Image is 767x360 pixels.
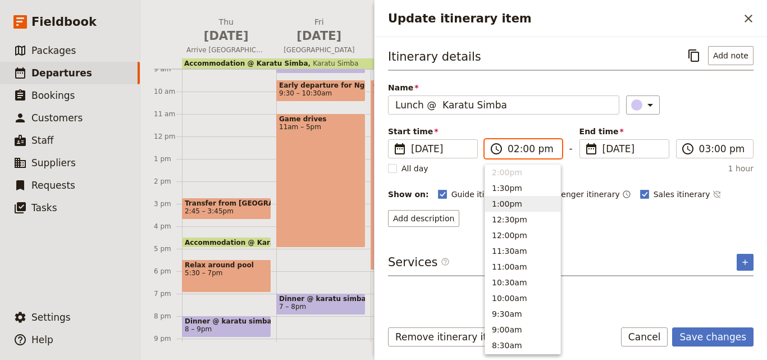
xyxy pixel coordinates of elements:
[182,16,275,58] button: Thu [DATE]Arrive [GEOGRAPHIC_DATA]
[544,189,619,200] span: Passenger itinerary
[393,142,407,156] span: ​
[485,338,560,353] button: 8:30am
[485,227,560,243] button: 12:00pm
[602,142,662,156] span: [DATE]
[184,60,308,67] span: Accommodation @ Karatu Simba
[154,312,182,321] div: 8 pm
[388,126,478,137] span: Start time
[31,90,75,101] span: Bookings
[276,293,366,315] div: Dinner @ karatu simba7 – 8pm
[441,257,450,266] span: ​
[626,95,660,115] button: ​
[388,10,739,27] h2: Update itinerary item
[154,154,182,163] div: 1 pm
[585,142,598,156] span: ​
[182,237,271,248] div: Accommodation @ Karatu Simba
[186,16,266,44] h2: Thu
[373,81,444,89] span: Game Drives
[672,327,754,347] button: Save changes
[276,80,366,102] div: Early departure for Ngorongoro Crater9:30 – 10:30am
[31,157,76,168] span: Suppliers
[31,112,83,124] span: Customers
[388,327,509,347] button: Remove itinerary item
[388,48,481,65] h3: Itinerary details
[441,257,450,271] span: ​
[654,189,710,200] span: Sales itinerary
[373,89,444,97] span: 9:30am – 6pm
[280,28,359,44] span: [DATE]
[186,28,266,44] span: [DATE]
[185,207,234,215] span: 2:45 – 3:45pm
[31,180,75,191] span: Requests
[485,243,560,259] button: 11:30am
[308,60,359,67] span: Karatu Simba
[280,16,359,44] h2: Fri
[579,126,669,137] span: End time
[182,58,740,69] div: Accommodation @ Karatu SimbaKaratu Simba
[684,46,704,65] button: Copy itinerary item
[279,123,363,131] span: 11am – 5pm
[485,259,560,275] button: 11:00am
[485,306,560,322] button: 9:30am
[279,115,363,123] span: Game drives
[31,135,54,146] span: Staff
[31,13,97,30] span: Fieldbook
[154,110,182,119] div: 11 am
[31,202,57,213] span: Tasks
[699,142,746,156] input: ​
[154,177,182,186] div: 2 pm
[388,189,429,200] div: Show on:
[451,189,510,200] span: Guide itinerary
[621,327,668,347] button: Cancel
[485,212,560,227] button: 12:30pm
[632,98,657,112] div: ​
[31,67,92,79] span: Departures
[154,65,182,74] div: 9 am
[275,16,368,58] button: Fri [DATE][GEOGRAPHIC_DATA]
[276,113,366,248] div: Game drives11am – 5pm
[182,259,271,293] div: Relax around pool5:30 – 7pm
[371,80,446,270] div: Game Drives9:30am – 6pm
[154,289,182,298] div: 7 pm
[31,45,76,56] span: Packages
[490,142,503,156] span: ​
[569,142,572,158] span: -
[185,261,268,269] span: Relax around pool
[185,317,268,325] span: Dinner @ karatu simba
[508,142,555,156] input: ​
[401,163,428,174] span: All day
[279,89,332,97] span: 9:30 – 10:30am
[154,334,182,343] div: 9 pm
[154,244,182,253] div: 5 pm
[739,9,758,28] button: Close drawer
[279,81,363,89] span: Early departure for Ngorongoro Crater
[279,303,306,311] span: 7 – 8pm
[31,334,53,345] span: Help
[182,58,733,69] div: Accommodation @ Karatu SimbaKaratu Simba
[485,322,560,338] button: 9:00am
[31,312,71,323] span: Settings
[182,198,271,220] div: Transfer from [GEOGRAPHIC_DATA] to [GEOGRAPHIC_DATA] accommodation2:45 – 3:45pm
[154,132,182,141] div: 12 pm
[182,316,271,338] div: Dinner @ karatu simba8 – 9pm
[388,210,459,227] button: Add description
[154,267,182,276] div: 6 pm
[728,163,754,174] span: 1 hour
[185,239,313,246] span: Accommodation @ Karatu Simba
[388,254,450,271] h3: Services
[485,180,560,196] button: 1:30pm
[279,295,363,303] span: Dinner @ karatu simba
[681,142,695,156] span: ​
[275,45,364,54] span: [GEOGRAPHIC_DATA]
[185,269,268,277] span: 5:30 – 7pm
[182,45,271,54] span: Arrive [GEOGRAPHIC_DATA]
[388,82,619,93] span: Name
[388,95,619,115] input: Name
[485,290,560,306] button: 10:00am
[622,188,631,201] button: Time shown on passenger itinerary
[154,199,182,208] div: 3 pm
[708,46,754,65] button: Add note
[485,196,560,212] button: 1:00pm
[154,87,182,96] div: 10 am
[737,254,754,271] button: Add service inclusion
